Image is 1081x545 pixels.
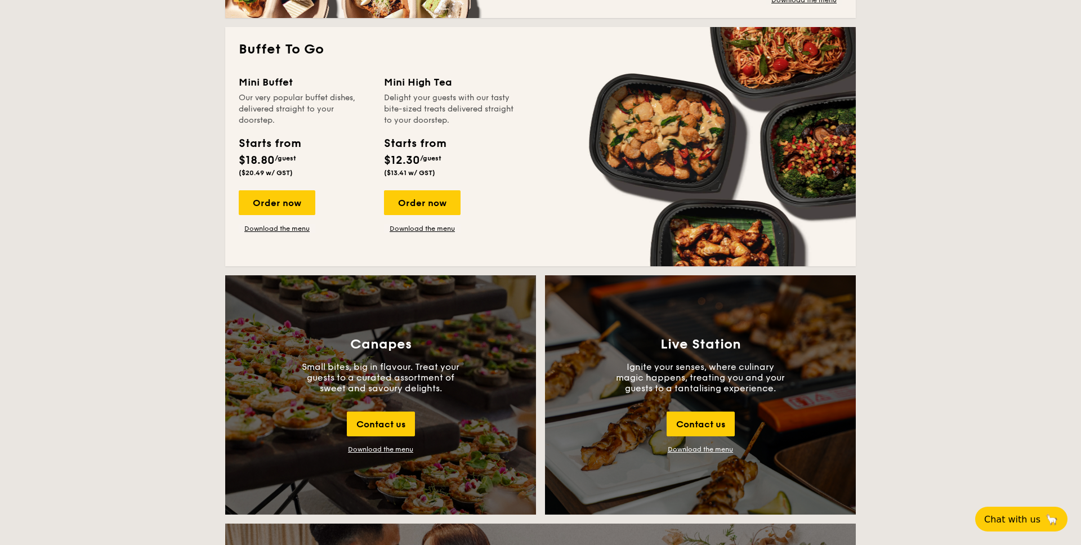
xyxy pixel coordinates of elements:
h3: Canapes [350,337,412,352]
span: ($20.49 w/ GST) [239,169,293,177]
div: Order now [384,190,461,215]
span: 🦙 [1045,513,1058,526]
span: /guest [275,154,296,162]
div: Starts from [384,135,445,152]
div: Mini Buffet [239,74,370,90]
span: /guest [420,154,441,162]
a: Download the menu [239,224,315,233]
button: Chat with us🦙 [975,507,1067,531]
h2: Buffet To Go [239,41,842,59]
div: Order now [239,190,315,215]
div: Contact us [347,412,415,436]
p: Small bites, big in flavour. Treat your guests to a curated assortment of sweet and savoury delig... [296,361,465,394]
span: $18.80 [239,154,275,167]
div: Delight your guests with our tasty bite-sized treats delivered straight to your doorstep. [384,92,516,126]
span: Chat with us [984,514,1040,525]
div: Our very popular buffet dishes, delivered straight to your doorstep. [239,92,370,126]
div: Mini High Tea [384,74,516,90]
span: ($13.41 w/ GST) [384,169,435,177]
p: Ignite your senses, where culinary magic happens, treating you and your guests to a tantalising e... [616,361,785,394]
a: Download the menu [668,445,733,453]
div: Starts from [239,135,300,152]
div: Download the menu [348,445,413,453]
div: Contact us [667,412,735,436]
h3: Live Station [660,337,741,352]
span: $12.30 [384,154,420,167]
a: Download the menu [384,224,461,233]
